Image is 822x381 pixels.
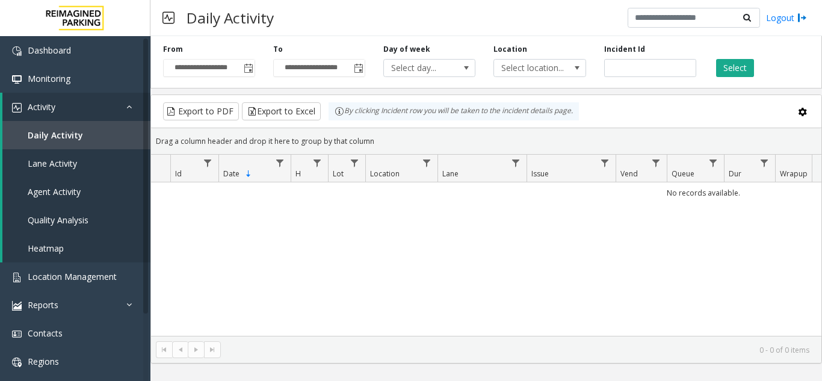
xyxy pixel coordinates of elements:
span: Dashboard [28,45,71,56]
a: Agent Activity [2,178,150,206]
a: Queue Filter Menu [705,155,722,171]
span: Dur [729,169,741,179]
img: infoIcon.svg [335,107,344,116]
button: Export to Excel [242,102,321,120]
div: By clicking Incident row you will be taken to the incident details page. [329,102,579,120]
a: Id Filter Menu [200,155,216,171]
img: 'icon' [12,46,22,56]
a: Heatmap [2,234,150,262]
label: Day of week [383,44,430,55]
a: Quality Analysis [2,206,150,234]
span: Wrapup [780,169,808,179]
label: Incident Id [604,44,645,55]
label: Location [493,44,527,55]
a: H Filter Menu [309,155,326,171]
a: Lot Filter Menu [347,155,363,171]
span: Select day... [384,60,457,76]
span: Daily Activity [28,129,83,141]
img: 'icon' [12,301,22,311]
span: Reports [28,299,58,311]
a: Logout [766,11,807,24]
div: Drag a column header and drop it here to group by that column [151,131,821,152]
label: To [273,44,283,55]
img: pageIcon [162,3,175,33]
span: Sortable [244,169,253,179]
a: Location Filter Menu [419,155,435,171]
img: 'icon' [12,75,22,84]
span: Id [175,169,182,179]
span: Quality Analysis [28,214,88,226]
h3: Daily Activity [181,3,280,33]
span: Lot [333,169,344,179]
span: Agent Activity [28,186,81,197]
span: Lane Activity [28,158,77,169]
span: Lane [442,169,459,179]
span: Issue [531,169,549,179]
a: Daily Activity [2,121,150,149]
div: Data table [151,155,821,336]
img: 'icon' [12,103,22,113]
label: From [163,44,183,55]
span: Vend [620,169,638,179]
span: Heatmap [28,243,64,254]
a: Issue Filter Menu [597,155,613,171]
kendo-pager-info: 0 - 0 of 0 items [228,345,809,355]
button: Export to PDF [163,102,239,120]
img: logout [797,11,807,24]
a: Activity [2,93,150,121]
a: Lane Filter Menu [508,155,524,171]
img: 'icon' [12,273,22,282]
span: Contacts [28,327,63,339]
img: 'icon' [12,358,22,367]
span: Select location... [494,60,567,76]
span: Monitoring [28,73,70,84]
img: 'icon' [12,329,22,339]
span: Toggle popup [241,60,255,76]
span: Toggle popup [351,60,365,76]
a: Date Filter Menu [272,155,288,171]
span: Activity [28,101,55,113]
span: Regions [28,356,59,367]
span: H [295,169,301,179]
a: Dur Filter Menu [756,155,773,171]
a: Lane Activity [2,149,150,178]
a: Vend Filter Menu [648,155,664,171]
span: Location Management [28,271,117,282]
span: Queue [672,169,694,179]
span: Location [370,169,400,179]
button: Select [716,59,754,77]
span: Date [223,169,239,179]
